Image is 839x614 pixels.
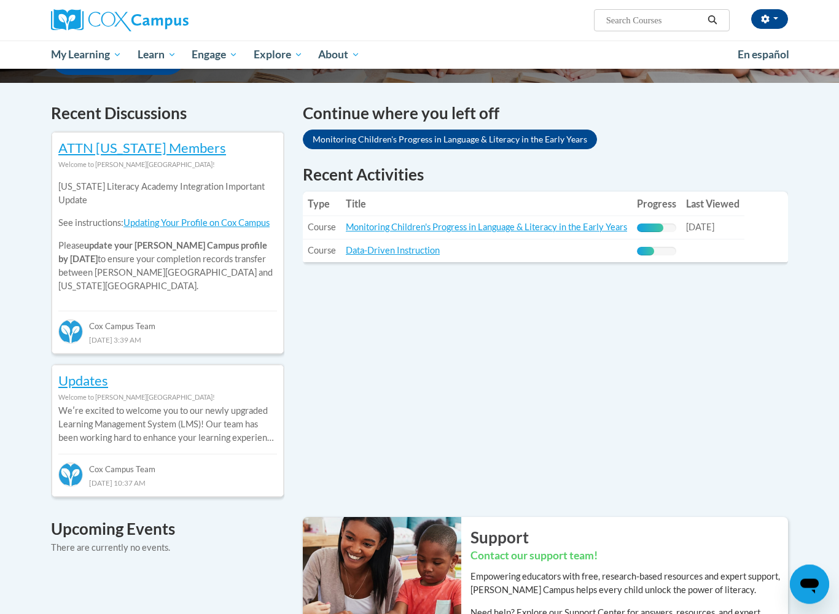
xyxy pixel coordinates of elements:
[311,41,369,69] a: About
[246,41,311,69] a: Explore
[303,164,788,186] h1: Recent Activities
[308,222,336,233] span: Course
[738,48,789,61] span: En español
[51,9,284,31] a: Cox Campus
[637,224,663,233] div: Progress, %
[58,373,108,389] a: Updates
[254,47,303,62] span: Explore
[686,222,714,233] span: [DATE]
[58,476,277,490] div: [DATE] 10:37 AM
[123,218,270,228] a: Updating Your Profile on Cox Campus
[790,565,829,604] iframe: Button to launch messaging window
[346,222,627,233] a: Monitoring Children's Progress in Language & Literacy in the Early Years
[43,41,130,69] a: My Learning
[632,192,681,217] th: Progress
[470,527,788,549] h2: Support
[303,102,788,126] h4: Continue where you left off
[58,463,83,488] img: Cox Campus Team
[58,333,277,347] div: [DATE] 3:39 AM
[58,158,277,172] div: Welcome to [PERSON_NAME][GEOGRAPHIC_DATA]!
[58,181,277,208] p: [US_STATE] Literacy Academy Integration Important Update
[303,130,597,150] a: Monitoring Children's Progress in Language & Literacy in the Early Years
[51,102,284,126] h4: Recent Discussions
[58,405,277,445] p: Weʹre excited to welcome you to our newly upgraded Learning Management System (LMS)! Our team has...
[308,246,336,256] span: Course
[470,549,788,564] h3: Contact our support team!
[58,320,83,344] img: Cox Campus Team
[681,192,744,217] th: Last Viewed
[58,391,277,405] div: Welcome to [PERSON_NAME][GEOGRAPHIC_DATA]!
[730,42,797,68] a: En español
[605,13,703,28] input: Search Courses
[637,247,654,256] div: Progress, %
[51,518,284,542] h4: Upcoming Events
[184,41,246,69] a: Engage
[58,241,267,265] b: update your [PERSON_NAME] Campus profile by [DATE]
[346,246,440,256] a: Data-Driven Instruction
[470,570,788,597] p: Empowering educators with free, research-based resources and expert support, [PERSON_NAME] Campus...
[751,9,788,29] button: Account Settings
[341,192,632,217] th: Title
[58,172,277,303] div: Please to ensure your completion records transfer between [PERSON_NAME][GEOGRAPHIC_DATA] and [US_...
[51,9,189,31] img: Cox Campus
[318,47,360,62] span: About
[58,140,226,157] a: ATTN [US_STATE] Members
[51,543,170,553] span: There are currently no events.
[58,454,277,476] div: Cox Campus Team
[303,192,341,217] th: Type
[51,47,122,62] span: My Learning
[192,47,238,62] span: Engage
[138,47,176,62] span: Learn
[33,41,806,69] div: Main menu
[130,41,184,69] a: Learn
[703,13,722,28] button: Search
[58,311,277,333] div: Cox Campus Team
[58,217,277,230] p: See instructions:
